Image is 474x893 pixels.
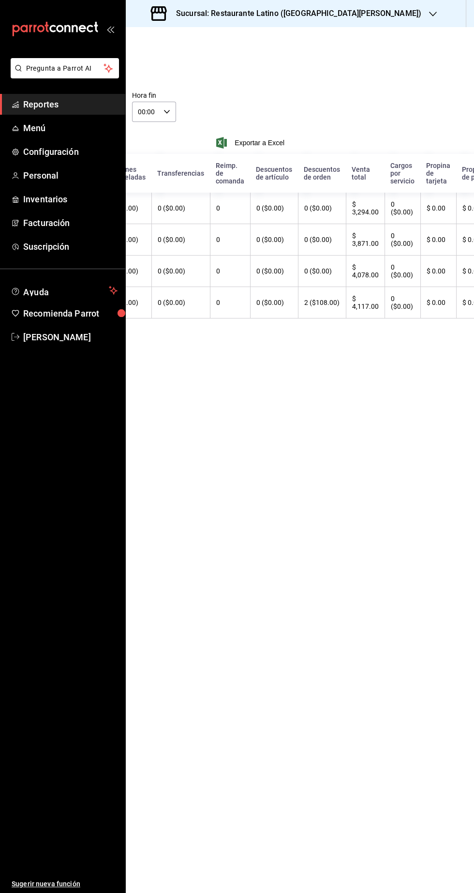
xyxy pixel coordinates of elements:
[250,287,298,318] th: 0 ($0.00)
[298,224,346,256] th: 0 ($0.00)
[23,285,105,296] span: Ayuda
[12,879,118,889] span: Sugerir nueva función
[420,287,456,318] th: $ 0.00
[420,154,456,193] th: Propina de tarjeta
[298,154,346,193] th: Descuentos de orden
[218,137,284,149] button: Exportar a Excel
[104,193,151,224] th: 0 ($0.00)
[23,307,118,320] span: Recomienda Parrot
[132,92,177,99] label: Hora fin
[23,216,118,229] span: Facturación
[151,193,210,224] th: 0 ($0.00)
[104,256,151,287] th: 0 ($0.00)
[151,287,210,318] th: 0 ($0.00)
[168,8,421,19] h3: Sucursal: Restaurante Latino ([GEOGRAPHIC_DATA][PERSON_NAME])
[298,287,346,318] th: 2 ($108.00)
[250,193,298,224] th: 0 ($0.00)
[106,25,114,33] button: open_drawer_menu
[385,287,420,318] th: 0 ($0.00)
[250,256,298,287] th: 0 ($0.00)
[346,224,385,256] th: $ 3,871.00
[23,193,118,206] span: Inventarios
[151,154,210,193] th: Transferencias
[420,224,456,256] th: $ 0.00
[250,224,298,256] th: 0 ($0.00)
[23,145,118,158] span: Configuración
[23,169,118,182] span: Personal
[385,193,420,224] th: 0 ($0.00)
[7,70,119,80] a: Pregunta a Parrot AI
[23,331,118,344] span: [PERSON_NAME]
[210,224,250,256] th: 0
[11,58,119,78] button: Pregunta a Parrot AI
[385,256,420,287] th: 0 ($0.00)
[346,256,385,287] th: $ 4,078.00
[385,224,420,256] th: 0 ($0.00)
[250,154,298,193] th: Descuentos de artículo
[23,121,118,135] span: Menú
[298,256,346,287] th: 0 ($0.00)
[210,154,250,193] th: Reimp. de comanda
[104,224,151,256] th: 0 ($0.00)
[23,98,118,111] span: Reportes
[104,154,151,193] th: Órdenes canceladas
[346,287,385,318] th: $ 4,117.00
[151,256,210,287] th: 0 ($0.00)
[151,224,210,256] th: 0 ($0.00)
[104,287,151,318] th: 0 ($0.00)
[210,256,250,287] th: 0
[346,193,385,224] th: $ 3,294.00
[298,193,346,224] th: 0 ($0.00)
[210,193,250,224] th: 0
[26,63,104,74] span: Pregunta a Parrot AI
[420,256,456,287] th: $ 0.00
[346,154,385,193] th: Venta total
[23,240,118,253] span: Suscripción
[420,193,456,224] th: $ 0.00
[210,287,250,318] th: 0
[385,154,420,193] th: Cargos por servicio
